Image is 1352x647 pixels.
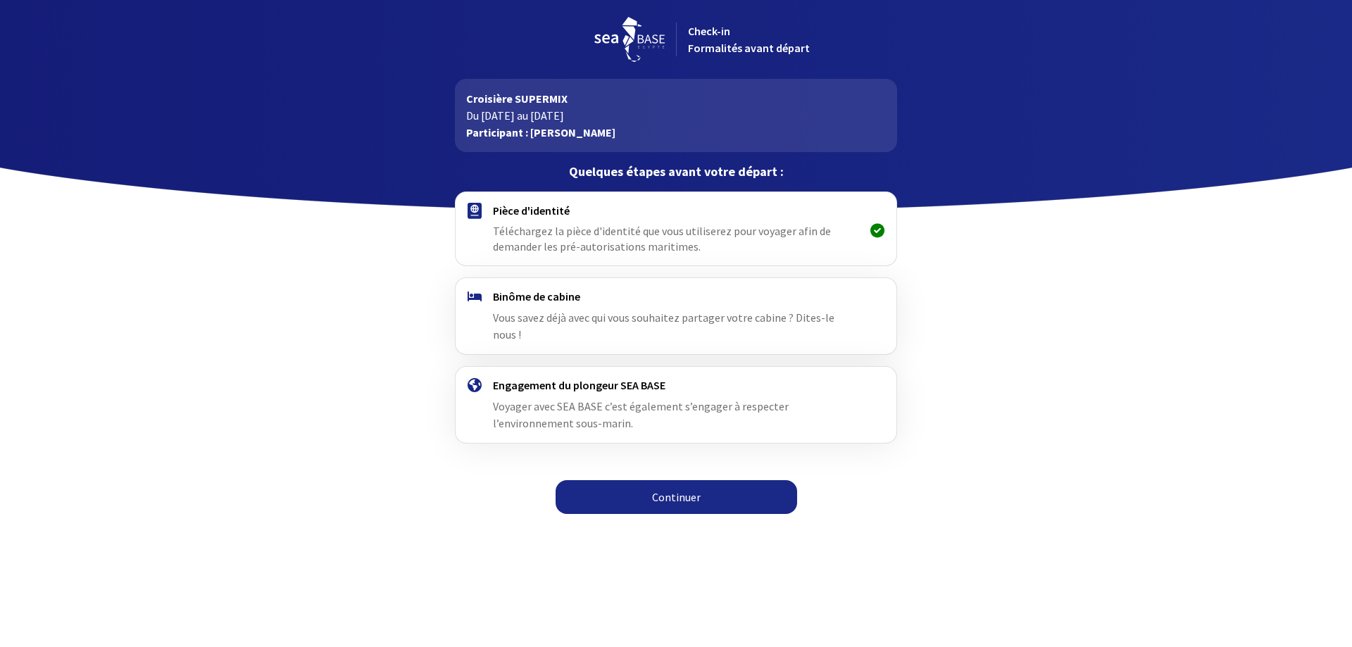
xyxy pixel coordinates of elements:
h4: Binôme de cabine [493,289,858,303]
span: Voyager avec SEA BASE c’est également s’engager à respecter l’environnement sous-marin. [493,399,789,430]
span: Check-in Formalités avant départ [688,24,810,55]
h4: Engagement du plongeur SEA BASE [493,378,858,392]
img: logo_seabase.svg [594,17,665,62]
a: Continuer [556,480,797,514]
p: Du [DATE] au [DATE] [466,107,885,124]
p: Quelques étapes avant votre départ : [455,163,896,180]
img: binome.svg [468,291,482,301]
img: passport.svg [468,203,482,219]
p: Participant : [PERSON_NAME] [466,124,885,141]
span: Vous savez déjà avec qui vous souhaitez partager votre cabine ? Dites-le nous ! [493,310,834,341]
span: Téléchargez la pièce d'identité que vous utiliserez pour voyager afin de demander les pré-autoris... [493,223,841,254]
p: Croisière SUPERMIX [466,90,885,107]
img: engagement.svg [468,378,482,392]
h4: Pièce d'identité [493,203,858,218]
